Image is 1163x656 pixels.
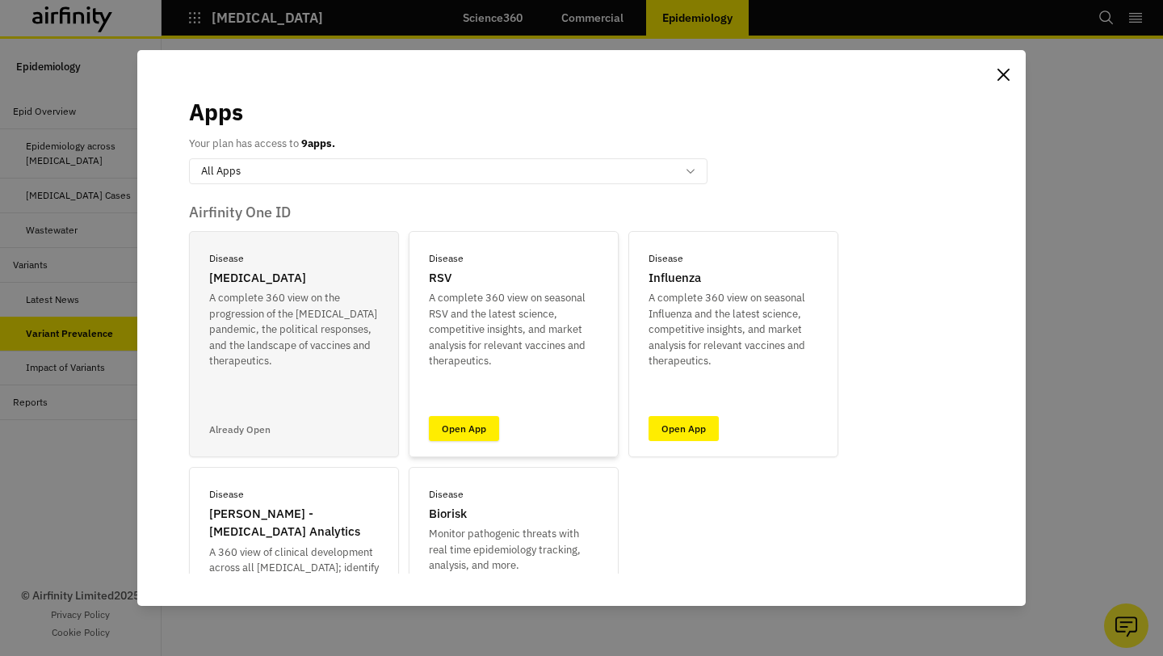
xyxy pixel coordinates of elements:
p: Disease [649,251,683,266]
b: 9 apps. [301,137,335,150]
p: Airfinity One ID [189,204,974,221]
p: Disease [429,251,464,266]
p: Your plan has access to [189,136,335,152]
p: Already Open [209,423,271,437]
p: Monitor pathogenic threats with real time epidemiology tracking, analysis, and more. [429,526,598,574]
p: [PERSON_NAME] - [MEDICAL_DATA] Analytics [209,505,379,541]
p: Biorisk [429,505,467,524]
p: Disease [429,487,464,502]
p: A complete 360 view on seasonal RSV and the latest science, competitive insights, and market anal... [429,290,598,369]
p: Influenza [649,269,701,288]
p: Disease [209,487,244,502]
p: A complete 360 view on the progression of the [MEDICAL_DATA] pandemic, the political responses, a... [209,290,379,369]
p: A complete 360 view on seasonal Influenza and the latest science, competitive insights, and marke... [649,290,818,369]
p: All Apps [201,163,241,179]
a: Open App [649,416,719,441]
p: RSV [429,269,451,288]
p: A 360 view of clinical development across all [MEDICAL_DATA]; identify opportunities and track ch... [209,545,379,624]
p: Disease [209,251,244,266]
p: Apps [189,95,243,129]
a: Open App [429,416,499,441]
p: [MEDICAL_DATA] [209,269,306,288]
button: Close [990,61,1016,87]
